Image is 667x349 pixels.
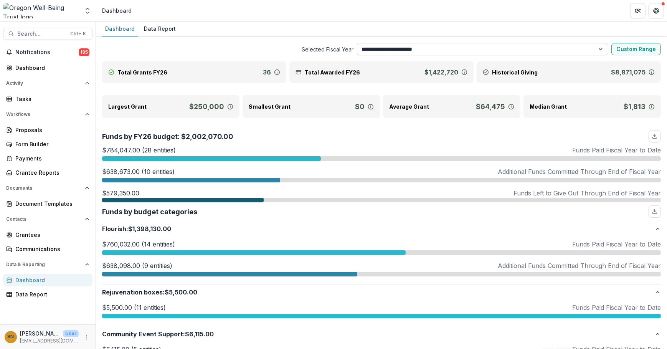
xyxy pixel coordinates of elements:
[79,48,89,56] span: 195
[141,22,179,36] a: Data Report
[3,3,79,18] img: Oregon Well-Being Trust logo
[3,182,92,194] button: Open Documents
[572,146,661,155] p: Funds Paid Fiscal Year to Date
[20,337,79,344] p: [EMAIL_ADDRESS][DOMAIN_NAME]
[530,103,567,111] p: Median Grant
[355,101,365,112] p: $0
[6,262,82,267] span: Data & Reporting
[15,49,79,56] span: Notifications
[572,240,661,249] p: Funds Paid Fiscal Year to Date
[6,185,82,191] span: Documents
[498,261,661,270] p: Additional Funds Committed Through End of Fiscal Year
[3,124,92,136] a: Proposals
[20,329,60,337] p: [PERSON_NAME]
[6,81,82,86] span: Activity
[69,30,88,38] div: Ctrl + K
[3,213,92,225] button: Open Contacts
[17,31,66,37] span: Search...
[108,103,147,111] p: Largest Grant
[3,61,92,74] a: Dashboard
[15,140,86,148] div: Form Builder
[624,101,646,112] p: $1,813
[649,130,661,142] button: download
[3,28,92,40] button: Search...
[492,68,538,76] p: Historical Giving
[572,303,661,312] p: Funds Paid Fiscal Year to Date
[102,23,138,34] div: Dashboard
[102,329,655,339] p: Community Event Support : $6,115.00
[3,77,92,89] button: Open Activity
[513,189,661,198] p: Funds Left to Give Out Through End of Fiscal Year
[102,237,661,284] div: Flourish:$1,398,130.00
[263,68,271,77] p: 36
[498,167,661,176] p: Additional Funds Committed Through End of Fiscal Year
[3,197,92,210] a: Document Templates
[102,288,655,297] p: Rejuvenation boxes : $5,500.00
[3,93,92,105] a: Tasks
[3,152,92,165] a: Payments
[8,334,14,339] div: Siri Ngai
[102,7,132,15] div: Dashboard
[15,231,86,239] div: Grantees
[3,274,92,286] a: Dashboard
[15,95,86,103] div: Tasks
[141,23,179,34] div: Data Report
[15,200,86,208] div: Document Templates
[102,240,175,249] p: $760,032.00 (14 entities)
[611,68,646,77] p: $8,871,075
[102,207,197,217] p: Funds by budget categories
[15,276,86,284] div: Dashboard
[649,205,661,218] button: download
[3,166,92,179] a: Grantee Reports
[15,126,86,134] div: Proposals
[102,221,661,237] button: Flourish:$1,398,130.00
[3,243,92,255] a: Communications
[630,3,646,18] button: Partners
[189,101,224,112] p: $250,000
[102,167,175,176] p: $638,673.00 (10 entities)
[305,68,360,76] p: Total Awarded FY26
[15,290,86,298] div: Data Report
[117,68,167,76] p: Total Grants FY26
[15,245,86,253] div: Communications
[82,3,93,18] button: Open entity switcher
[102,189,139,198] p: $579,350.00
[102,22,138,36] a: Dashboard
[249,103,291,111] p: Smallest Grant
[424,68,458,77] p: $1,422,720
[102,131,233,142] p: Funds by FY26 budget: $2,002,070.00
[15,64,86,72] div: Dashboard
[102,303,166,312] p: $5,500.00 (11 entities)
[63,330,79,337] p: User
[82,332,91,342] button: More
[3,258,92,271] button: Open Data & Reporting
[3,138,92,151] a: Form Builder
[102,45,354,53] span: Selected Fiscal Year
[102,261,172,270] p: $638,098.00 (9 entities)
[389,103,429,111] p: Average Grant
[3,46,92,58] button: Notifications195
[3,288,92,301] a: Data Report
[6,112,82,117] span: Workflows
[476,101,505,112] p: $64,475
[102,146,176,155] p: $784,047.00 (28 entities)
[15,169,86,177] div: Grantee Reports
[649,3,664,18] button: Get Help
[102,326,661,342] button: Community Event Support:$6,115.00
[3,228,92,241] a: Grantees
[6,217,82,222] span: Contacts
[102,224,655,233] p: Flourish : $1,398,130.00
[611,43,661,55] button: Custom Range
[15,154,86,162] div: Payments
[102,284,661,300] button: Rejuvenation boxes:$5,500.00
[102,300,661,326] div: Rejuvenation boxes:$5,500.00
[99,5,135,16] nav: breadcrumb
[3,108,92,121] button: Open Workflows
